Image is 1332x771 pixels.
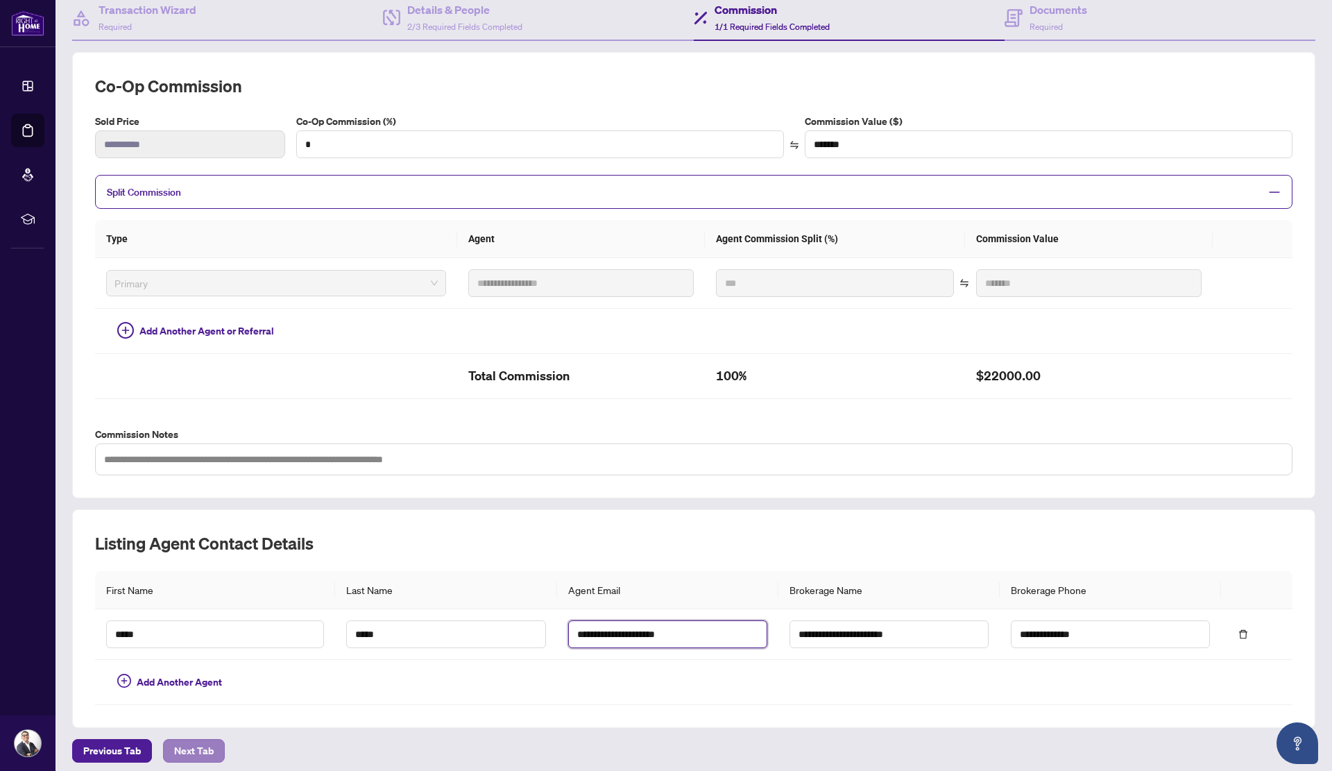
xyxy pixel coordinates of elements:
th: Agent Commission Split (%) [705,220,965,258]
span: Add Another Agent [137,675,222,690]
h2: Co-op Commission [95,75,1292,97]
label: Co-Op Commission (%) [296,114,784,129]
span: swap [789,140,799,150]
button: Add Another Agent [106,671,233,693]
h2: 100% [716,365,954,387]
th: Last Name [335,571,556,609]
span: Previous Tab [83,740,141,762]
h2: Listing Agent Contact Details [95,532,1292,554]
h4: Transaction Wizard [99,1,196,18]
button: Add Another Agent or Referral [106,320,285,342]
label: Commission Notes [95,427,1292,442]
h4: Documents [1030,1,1087,18]
h2: Total Commission [468,365,694,387]
button: Open asap [1276,722,1318,764]
button: Next Tab [163,739,225,763]
span: Required [1030,22,1063,32]
th: Brokerage Name [778,571,1000,609]
span: Primary [114,273,438,294]
span: 1/1 Required Fields Completed [715,22,830,32]
h2: $22000.00 [976,365,1202,387]
span: swap [959,278,969,288]
th: Agent Email [557,571,778,609]
th: Commission Value [965,220,1213,258]
span: Split Commission [107,186,181,198]
h4: Details & People [407,1,522,18]
label: Sold Price [95,114,285,129]
img: Profile Icon [15,730,41,756]
span: Add Another Agent or Referral [139,323,274,339]
label: Commission Value ($) [805,114,1292,129]
h4: Commission [715,1,830,18]
div: Split Commission [95,175,1292,209]
span: plus-circle [117,674,131,688]
button: Previous Tab [72,739,152,763]
th: Type [95,220,457,258]
span: delete [1238,629,1248,639]
img: logo [11,10,44,36]
th: Brokerage Phone [1000,571,1221,609]
span: Required [99,22,132,32]
span: plus-circle [117,322,134,339]
span: minus [1268,186,1281,198]
th: Agent [457,220,705,258]
span: 2/3 Required Fields Completed [407,22,522,32]
span: Next Tab [174,740,214,762]
th: First Name [95,571,335,609]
